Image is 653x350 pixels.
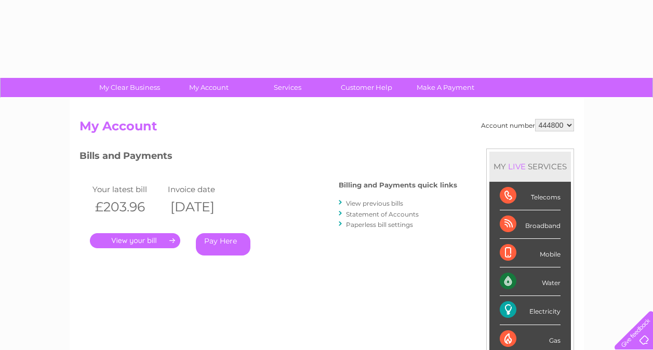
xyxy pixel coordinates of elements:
[500,182,561,210] div: Telecoms
[500,210,561,239] div: Broadband
[500,296,561,325] div: Electricity
[346,199,403,207] a: View previous bills
[245,78,330,97] a: Services
[339,181,457,189] h4: Billing and Payments quick links
[506,161,528,171] div: LIVE
[87,78,172,97] a: My Clear Business
[346,210,419,218] a: Statement of Accounts
[166,78,251,97] a: My Account
[500,239,561,267] div: Mobile
[403,78,488,97] a: Make A Payment
[79,119,574,139] h2: My Account
[324,78,409,97] a: Customer Help
[165,196,241,218] th: [DATE]
[90,182,165,196] td: Your latest bill
[196,233,250,255] a: Pay Here
[500,267,561,296] div: Water
[481,119,574,131] div: Account number
[79,149,457,167] h3: Bills and Payments
[489,152,571,181] div: MY SERVICES
[346,221,413,228] a: Paperless bill settings
[90,233,180,248] a: .
[90,196,165,218] th: £203.96
[165,182,241,196] td: Invoice date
